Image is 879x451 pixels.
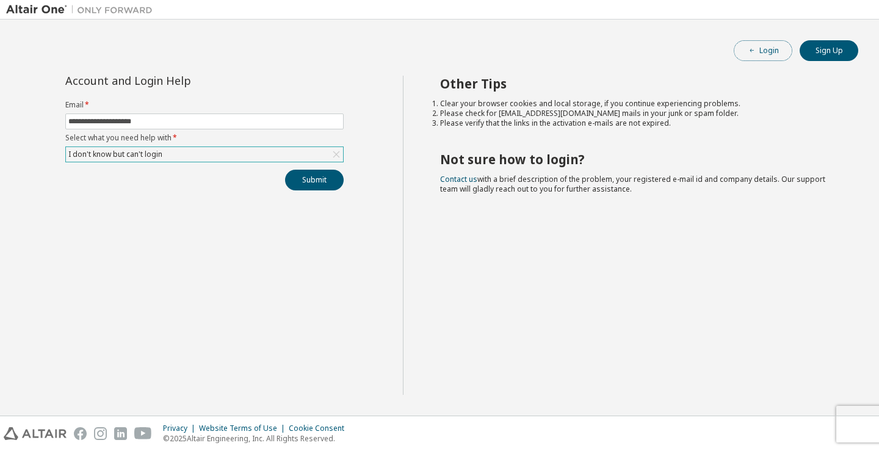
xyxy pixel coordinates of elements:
[289,424,352,433] div: Cookie Consent
[65,76,288,85] div: Account and Login Help
[285,170,344,190] button: Submit
[440,174,477,184] a: Contact us
[440,109,837,118] li: Please check for [EMAIL_ADDRESS][DOMAIN_NAME] mails in your junk or spam folder.
[65,133,344,143] label: Select what you need help with
[440,174,825,194] span: with a brief description of the problem, your registered e-mail id and company details. Our suppo...
[440,76,837,92] h2: Other Tips
[4,427,67,440] img: altair_logo.svg
[440,118,837,128] li: Please verify that the links in the activation e-mails are not expired.
[163,424,199,433] div: Privacy
[74,427,87,440] img: facebook.svg
[800,40,858,61] button: Sign Up
[199,424,289,433] div: Website Terms of Use
[134,427,152,440] img: youtube.svg
[440,151,837,167] h2: Not sure how to login?
[94,427,107,440] img: instagram.svg
[6,4,159,16] img: Altair One
[114,427,127,440] img: linkedin.svg
[67,148,164,161] div: I don't know but can't login
[734,40,792,61] button: Login
[440,99,837,109] li: Clear your browser cookies and local storage, if you continue experiencing problems.
[163,433,352,444] p: © 2025 Altair Engineering, Inc. All Rights Reserved.
[66,147,343,162] div: I don't know but can't login
[65,100,344,110] label: Email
